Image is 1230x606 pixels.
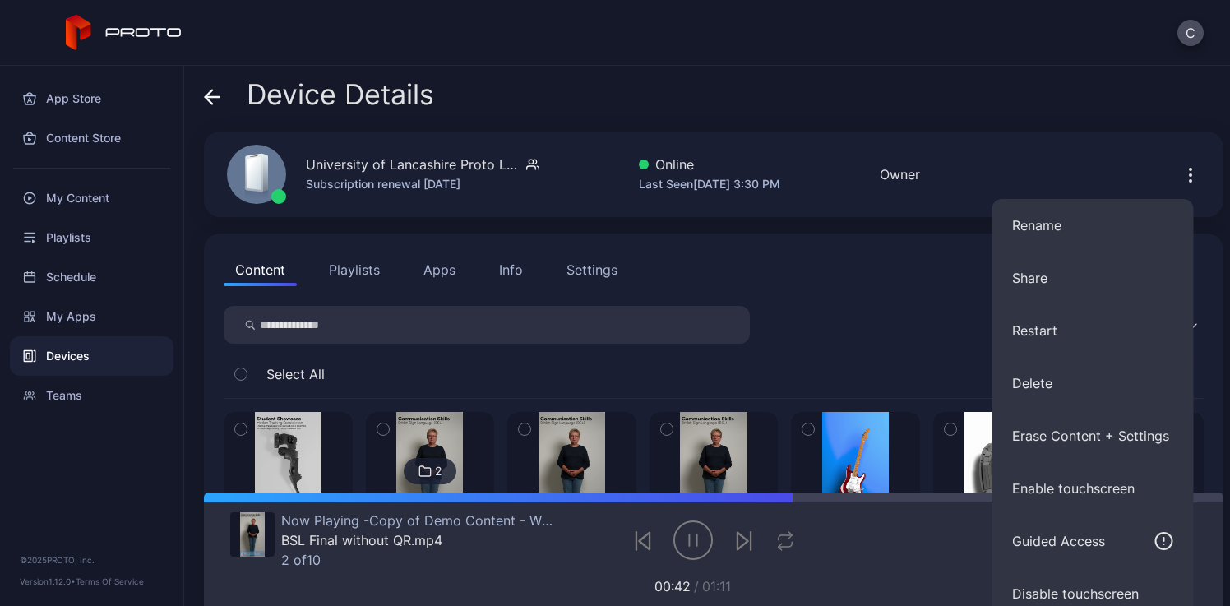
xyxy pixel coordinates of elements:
a: My Apps [10,297,173,336]
span: Copy of Demo Content - Without Sound [363,512,622,529]
button: Playlists [317,253,391,286]
div: © 2025 PROTO, Inc. [20,553,164,567]
button: Info [488,253,534,286]
div: Owner [880,164,920,184]
a: Content Store [10,118,173,158]
div: Subscription renewal [DATE] [306,174,539,194]
span: Select All [266,364,325,384]
a: Playlists [10,218,173,257]
button: Erase Content + Settings [992,409,1194,462]
button: Share [992,252,1194,304]
div: 2 of 10 [281,552,553,568]
div: 2 [435,464,442,479]
button: C [1177,20,1204,46]
a: Teams [10,376,173,415]
span: / [694,578,699,594]
a: Schedule [10,257,173,297]
button: Enable touchscreen [992,462,1194,515]
div: Last Seen [DATE] 3:30 PM [639,174,780,194]
div: Now Playing [281,512,553,529]
div: Settings [566,260,617,280]
a: Terms Of Service [76,576,144,586]
div: University of Lancashire Proto Luma [306,155,520,174]
button: Delete [992,357,1194,409]
span: 00:42 [654,578,691,594]
a: App Store [10,79,173,118]
button: Guided Access [992,515,1194,567]
a: Devices [10,336,173,376]
a: My Content [10,178,173,218]
button: Restart [992,304,1194,357]
span: Version 1.12.0 • [20,576,76,586]
span: 01:11 [702,578,731,594]
div: BSL Final without QR.mp4 [281,532,553,548]
span: Device Details [247,79,434,110]
button: Settings [555,253,629,286]
div: Guided Access [1012,531,1105,551]
button: Content [224,253,297,286]
button: Apps [412,253,467,286]
div: Info [499,260,523,280]
button: Rename [992,199,1194,252]
div: Online [639,155,780,174]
